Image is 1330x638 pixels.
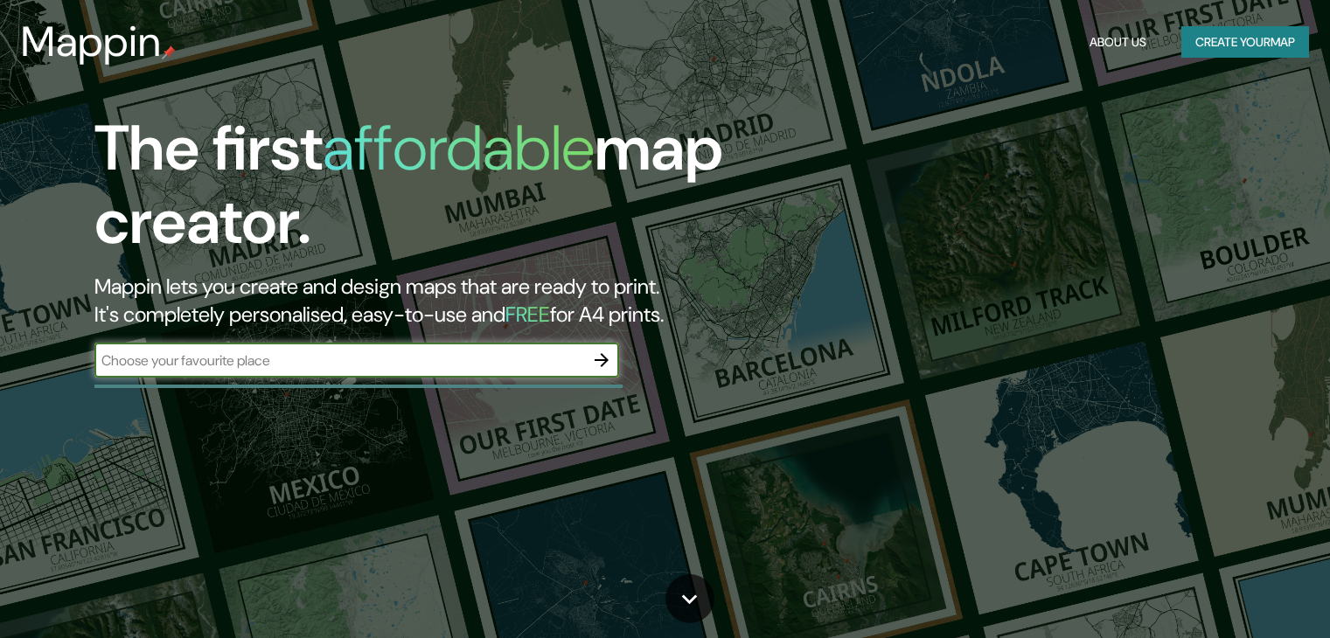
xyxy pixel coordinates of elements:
h1: The first map creator. [94,112,760,273]
h3: Mappin [21,17,162,66]
h5: FREE [505,301,550,328]
input: Choose your favourite place [94,350,584,371]
button: Create yourmap [1181,26,1309,59]
img: mappin-pin [162,45,176,59]
button: About Us [1083,26,1153,59]
h1: affordable [323,107,595,189]
h2: Mappin lets you create and design maps that are ready to print. It's completely personalised, eas... [94,273,760,329]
